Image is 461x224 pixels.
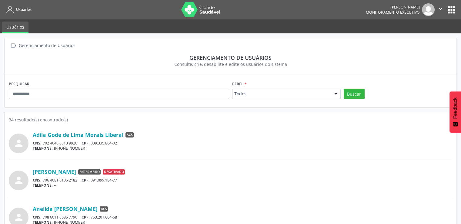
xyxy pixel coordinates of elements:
span: Feedback [453,97,458,119]
span: ACS [125,132,134,138]
div: Gerenciamento de usuários [13,54,448,61]
div: 706 4081 6105 2182 091.099.184-77 [33,178,452,183]
span: CNS: [33,215,42,220]
div: 708 6011 8585 7790 763.207.664-68 [33,215,452,220]
span: Desativado [103,169,125,175]
span: TELEFONE: [33,183,53,188]
div: -- [33,183,452,188]
i: person [13,138,24,149]
div: 702 4040 0813 9920 039.335.864-02 [33,141,452,146]
span: CPF: [82,141,90,146]
button: Feedback - Mostrar pesquisa [449,91,461,133]
span: CPF: [82,215,90,220]
img: img [422,3,435,16]
div: 34 resultado(s) encontrado(s) [9,117,452,123]
a: Adila Gode de Lima Morais Liberal [33,131,123,138]
span: Usuários [16,7,32,12]
span: Monitoramento Executivo [366,10,420,15]
a: Usuários [4,5,32,15]
i:  [9,41,18,50]
span: CPF: [82,178,90,183]
a: Aneilda [PERSON_NAME] [33,205,98,212]
div: Gerenciamento de Usuários [18,41,76,50]
button: apps [446,5,457,15]
div: Consulte, crie, desabilite e edite os usuários do sistema [13,61,448,67]
span: Todos [234,91,328,97]
button:  [435,3,446,16]
i:  [437,5,444,12]
i: person [13,212,24,223]
label: PESQUISAR [9,79,29,89]
span: CNS: [33,178,42,183]
button: Buscar [344,89,365,99]
span: CNS: [33,141,42,146]
a:  Gerenciamento de Usuários [9,41,76,50]
label: Perfil [232,79,247,89]
div: [PHONE_NUMBER] [33,146,452,151]
a: Usuários [2,22,28,33]
div: [PERSON_NAME] [366,5,420,10]
span: TELEFONE: [33,146,53,151]
span: ACS [100,206,108,212]
i: person [13,175,24,186]
span: Enfermeiro [78,169,101,175]
a: [PERSON_NAME] [33,168,76,175]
